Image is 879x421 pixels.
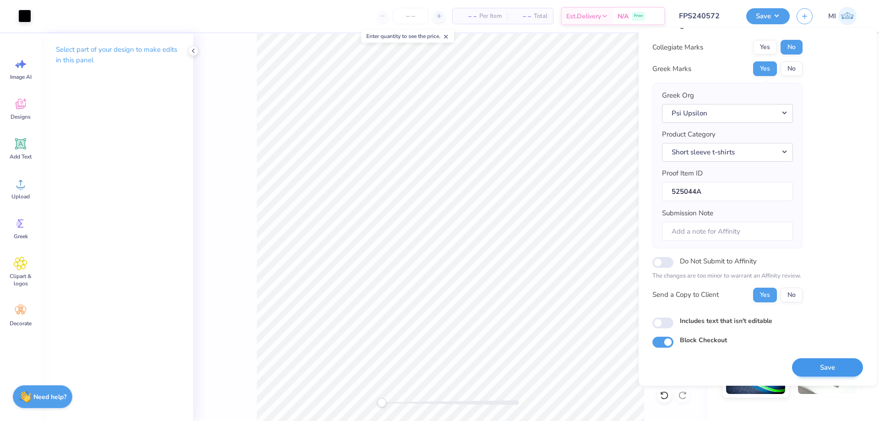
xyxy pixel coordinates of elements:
span: – – [458,11,477,21]
label: Greek Org [662,90,694,101]
input: – – [393,8,429,24]
label: Proof Item ID [662,168,703,179]
input: Add a note for Affinity [662,222,793,241]
div: Greek Marks [652,64,691,74]
span: Decorate [10,320,32,327]
button: Save [746,8,790,24]
span: Free [634,13,643,19]
button: Yes [753,40,777,55]
div: Accessibility label [377,398,386,407]
button: No [781,288,803,302]
span: Clipart & logos [5,273,36,287]
div: Enter quantity to see the price. [361,30,454,43]
span: Total [534,11,548,21]
button: Yes [753,61,777,76]
span: MI [828,11,836,22]
button: No [781,61,803,76]
button: Yes [753,288,777,302]
div: Collegiate Marks [652,42,703,53]
span: Designs [11,113,31,120]
p: Select part of your design to make edits in this panel [56,44,179,66]
label: Block Checkout [680,335,727,345]
span: N/A [618,11,629,21]
a: MI [824,7,861,25]
img: Mark Isaac [838,7,857,25]
label: Includes text that isn't editable [680,316,772,326]
span: Per Item [479,11,502,21]
button: Short sleeve t-shirts [662,143,793,162]
div: Send a Copy to Client [652,290,719,300]
span: Image AI [10,73,32,81]
span: Upload [11,193,30,200]
span: Greek [14,233,28,240]
label: Submission Note [662,208,713,219]
input: Untitled Design [672,7,739,25]
span: Est. Delivery [566,11,601,21]
span: – – [513,11,531,21]
p: The changes are too minor to warrant an Affinity review. [652,272,803,281]
label: Product Category [662,129,716,140]
button: No [781,40,803,55]
strong: Need help? [33,393,66,401]
label: Do Not Submit to Affinity [680,255,757,267]
span: Add Text [10,153,32,160]
button: Save [792,358,863,377]
button: Psi Upsilon [662,104,793,123]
